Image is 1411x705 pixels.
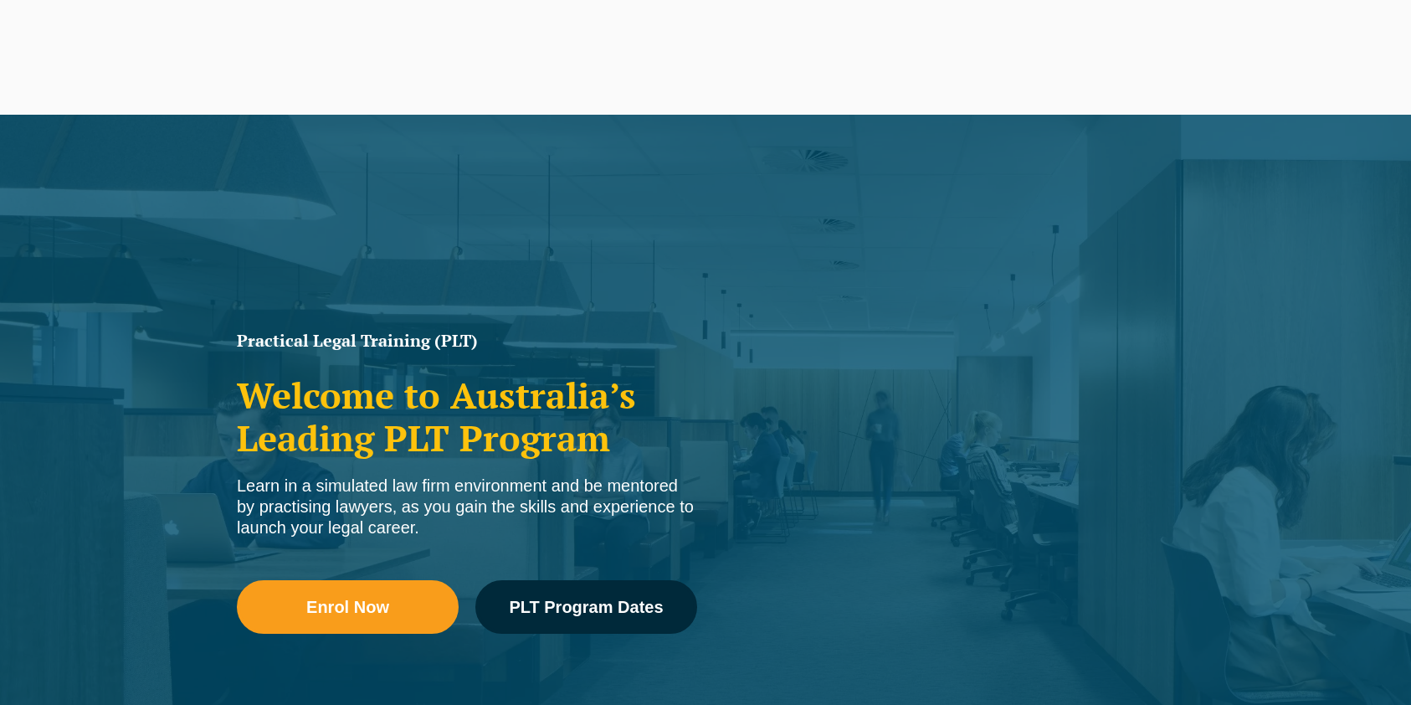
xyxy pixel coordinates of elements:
[237,476,697,538] div: Learn in a simulated law firm environment and be mentored by practising lawyers, as you gain the ...
[306,599,389,615] span: Enrol Now
[237,374,697,459] h2: Welcome to Australia’s Leading PLT Program
[237,580,459,634] a: Enrol Now
[509,599,663,615] span: PLT Program Dates
[475,580,697,634] a: PLT Program Dates
[237,332,697,349] h1: Practical Legal Training (PLT)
